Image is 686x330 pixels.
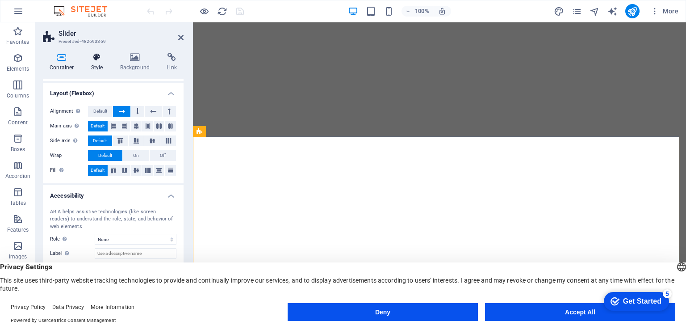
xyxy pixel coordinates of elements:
i: Design (Ctrl+Alt+Y) [554,6,564,17]
h2: Slider [59,30,184,38]
button: publish [625,4,640,18]
h3: Preset #ed-482693369 [59,38,166,46]
p: Features [7,226,29,233]
h4: Layout (Flexbox) [43,83,184,99]
label: Main axis [50,121,88,131]
label: Fill [50,165,88,176]
p: Content [8,119,28,126]
button: Click here to leave preview mode and continue editing [199,6,209,17]
img: Editor Logo [51,6,118,17]
i: Pages (Ctrl+Alt+S) [572,6,582,17]
button: More [647,4,682,18]
button: Off [150,150,176,161]
button: Default [88,165,108,176]
div: Get Started 5 items remaining, 0% complete [7,4,72,23]
button: Default [88,150,122,161]
div: Get Started [26,10,65,18]
p: Columns [7,92,29,99]
button: Default [88,106,113,117]
button: pages [572,6,582,17]
span: On [133,150,139,161]
div: ARIA helps assistive technologies (like screen readers) to understand the role, state, and behavi... [50,208,176,231]
button: design [554,6,565,17]
button: reload [217,6,227,17]
h4: Accessibility [43,185,184,201]
label: Alignment [50,106,88,117]
span: Default [91,121,105,131]
i: Publish [627,6,637,17]
span: Role [50,234,69,245]
i: On resize automatically adjust zoom level to fit chosen device. [438,7,446,15]
button: navigator [590,6,600,17]
p: Boxes [11,146,25,153]
input: Use a descriptive name [95,248,176,259]
p: Favorites [6,38,29,46]
h4: Container [43,53,84,72]
h4: Link [160,53,184,72]
button: Default [88,135,112,146]
p: Tables [10,199,26,207]
i: Navigator [590,6,600,17]
span: Default [91,165,105,176]
i: Reload page [217,6,227,17]
button: text_generator [607,6,618,17]
label: Side axis [50,135,88,146]
div: 5 [66,2,75,11]
h4: Style [84,53,113,72]
span: Off [160,150,166,161]
p: Elements [7,65,29,72]
button: 100% [402,6,433,17]
span: Default [98,150,112,161]
button: Default [88,121,108,131]
label: Label [50,248,95,259]
h6: 100% [415,6,429,17]
span: Default [93,106,107,117]
button: On [123,150,149,161]
p: Images [9,253,27,260]
span: Default [93,135,107,146]
label: Wrap [50,150,88,161]
span: More [650,7,678,16]
i: AI Writer [607,6,618,17]
p: Accordion [5,173,30,180]
h4: Background [113,53,160,72]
